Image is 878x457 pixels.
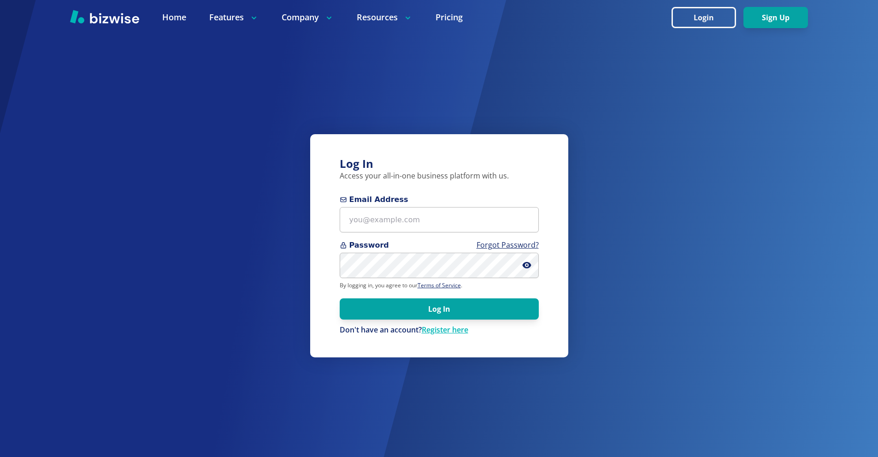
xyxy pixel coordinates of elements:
[672,7,736,28] button: Login
[340,325,539,335] div: Don't have an account?Register here
[743,13,808,22] a: Sign Up
[340,240,539,251] span: Password
[418,281,461,289] a: Terms of Service
[743,7,808,28] button: Sign Up
[340,194,539,205] span: Email Address
[340,298,539,320] button: Log In
[477,240,539,250] a: Forgot Password?
[282,12,334,23] p: Company
[340,282,539,289] p: By logging in, you agree to our .
[340,207,539,232] input: you@example.com
[422,325,468,335] a: Register here
[436,12,463,23] a: Pricing
[340,156,539,172] h3: Log In
[357,12,412,23] p: Resources
[340,171,539,181] p: Access your all-in-one business platform with us.
[672,13,743,22] a: Login
[70,10,139,24] img: Bizwise Logo
[162,12,186,23] a: Home
[209,12,259,23] p: Features
[340,325,539,335] p: Don't have an account?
